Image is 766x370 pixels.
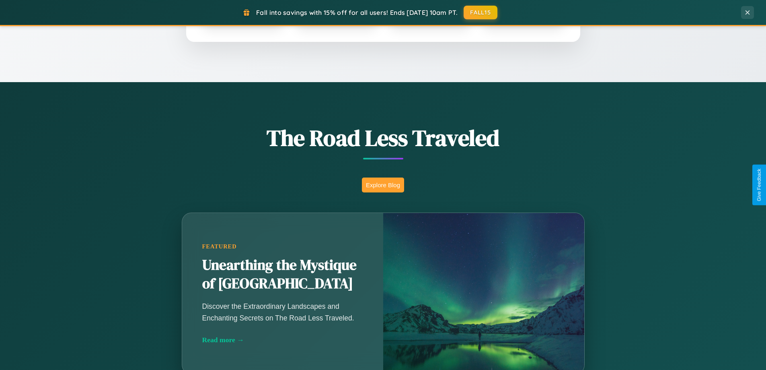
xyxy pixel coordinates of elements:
span: Fall into savings with 15% off for all users! Ends [DATE] 10am PT. [256,8,458,17]
div: Featured [202,243,363,250]
div: Read more → [202,336,363,344]
button: Explore Blog [362,178,404,192]
p: Discover the Extraordinary Landscapes and Enchanting Secrets on The Road Less Traveled. [202,301,363,323]
h1: The Road Less Traveled [142,122,624,153]
div: Give Feedback [756,169,762,201]
button: FALL15 [464,6,497,19]
h2: Unearthing the Mystique of [GEOGRAPHIC_DATA] [202,256,363,293]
